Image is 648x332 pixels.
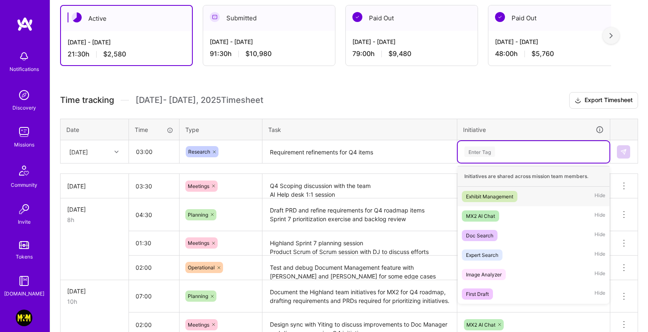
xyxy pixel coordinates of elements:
span: Meetings [188,240,209,246]
span: $10,980 [245,49,272,58]
div: [DATE] - [DATE] [495,37,614,46]
input: HH:MM [129,204,179,226]
img: guide book [16,273,32,289]
img: Morgan & Morgan: Document Management Product Manager [16,310,32,326]
input: HH:MM [129,232,179,254]
div: 10h [67,297,122,306]
input: HH:MM [129,175,179,197]
textarea: Test and debug Document Management feature with [PERSON_NAME] and [PERSON_NAME] for some edge cas... [263,256,456,279]
div: [DATE] - [DATE] [210,37,328,46]
div: Invite [18,217,31,226]
div: Notifications [10,65,39,73]
div: Active [61,6,192,31]
div: [DATE] - [DATE] [352,37,471,46]
th: Type [180,119,262,140]
img: bell [16,48,32,65]
div: [DATE] [67,182,122,190]
div: [DATE] [67,205,122,214]
div: Image Analyzer [466,270,502,279]
div: Exhibit Management [466,192,513,201]
span: Hide [595,191,605,202]
div: 91:30 h [210,49,328,58]
button: Export Timesheet [569,92,638,109]
span: Planning [188,293,208,299]
input: HH:MM [129,285,179,307]
div: 21:30 h [68,50,185,59]
img: Invite [16,201,32,217]
span: Meetings [188,322,209,328]
th: Date [61,119,129,140]
div: Paid Out [488,5,620,31]
img: Active [72,12,82,22]
span: Hide [595,288,605,300]
div: Community [11,181,37,189]
div: Submitted [203,5,335,31]
div: Tokens [16,252,33,261]
span: [DATE] - [DATE] , 2025 Timesheet [136,95,263,105]
textarea: Highland Sprint 7 planning session Product Scrum of Scrum session with DJ to discuss efforts esti... [263,232,456,255]
img: Submit [620,149,627,155]
span: $2,580 [103,50,126,59]
img: Community [14,161,34,181]
i: icon Chevron [114,150,119,154]
img: tokens [19,241,29,249]
textarea: Draft PRD and refine requirements for Q4 roadmap items Sprint 7 prioritization exercise and backl... [263,199,456,230]
span: MX2 AI Chat [466,322,495,328]
input: HH:MM [129,256,179,278]
span: Hide [595,269,605,280]
span: Operational [188,264,215,271]
i: icon Download [575,96,581,105]
span: Hide [595,210,605,222]
div: Doc Search [466,231,493,240]
div: [DOMAIN_NAME] [4,289,44,298]
img: right [609,33,613,39]
div: 8h [67,215,122,224]
span: $9,480 [388,49,411,58]
div: Discovery [12,103,36,112]
span: Hide [595,230,605,241]
textarea: Document the Highland team initiatives for MX2 for Q4 roadmap, drafting requirements and PRDs req... [263,281,456,312]
div: MX2 AI Chat [466,212,495,220]
img: discovery [16,87,32,103]
img: teamwork [16,124,32,140]
span: Time tracking [60,95,114,105]
div: Paid Out [346,5,478,31]
div: Expert Search [466,251,498,259]
span: $5,760 [532,49,554,58]
span: Planning [188,212,208,218]
div: [DATE] [69,147,88,156]
a: Morgan & Morgan: Document Management Product Manager [14,310,34,326]
img: Submitted [210,12,220,22]
span: Research [188,149,210,155]
div: Initiative [463,125,604,134]
div: [DATE] - [DATE] [68,38,185,46]
div: 79:00 h [352,49,471,58]
textarea: Q4 Scoping discussion with the team AI Help desk 1:1 session MX2 Engineering demo session Cross-t... [263,175,456,198]
img: logo [17,17,33,32]
input: HH:MM [129,141,179,163]
div: Time [135,125,173,134]
div: First Draft [466,290,489,298]
div: 48:00 h [495,49,614,58]
img: Paid Out [495,12,505,22]
div: [DATE] [67,287,122,295]
div: Missions [14,140,34,149]
div: Enter Tag [464,145,495,158]
textarea: Requirement refinements for Q4 items [263,141,456,163]
span: Meetings [188,183,209,189]
img: Paid Out [352,12,362,22]
div: Initiatives are shared across mission team members. [458,166,609,187]
th: Task [262,119,457,140]
span: Hide [595,249,605,261]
